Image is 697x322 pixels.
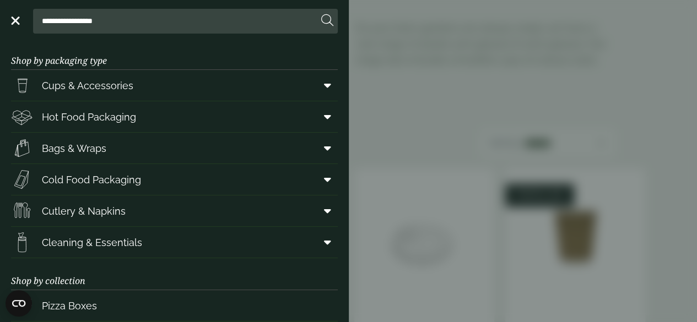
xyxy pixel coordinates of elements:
[11,231,33,253] img: open-wipe.svg
[11,195,338,226] a: Cutlery & Napkins
[11,137,33,159] img: Paper_carriers.svg
[11,74,33,96] img: PintNhalf_cup.svg
[11,200,33,222] img: Cutlery.svg
[11,258,338,290] h3: Shop by collection
[42,78,133,93] span: Cups & Accessories
[11,101,338,132] a: Hot Food Packaging
[11,164,338,195] a: Cold Food Packaging
[11,290,338,321] a: Pizza Boxes
[42,298,97,313] span: Pizza Boxes
[42,110,136,124] span: Hot Food Packaging
[11,168,33,190] img: Sandwich_box.svg
[42,235,142,250] span: Cleaning & Essentials
[11,227,338,258] a: Cleaning & Essentials
[42,141,106,156] span: Bags & Wraps
[11,70,338,101] a: Cups & Accessories
[42,172,141,187] span: Cold Food Packaging
[11,133,338,163] a: Bags & Wraps
[6,290,32,316] button: Open CMP widget
[11,38,338,70] h3: Shop by packaging type
[11,106,33,128] img: Deli_box.svg
[42,204,126,219] span: Cutlery & Napkins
